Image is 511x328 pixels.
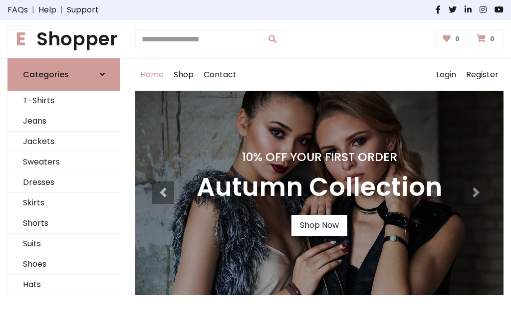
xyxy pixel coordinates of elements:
a: Shorts [8,213,120,234]
a: Shop Now [291,215,347,236]
a: Jackets [8,132,120,152]
a: Categories [7,58,120,91]
a: Login [431,59,461,91]
a: 0 [436,29,469,48]
a: Jeans [8,111,120,132]
h1: Shopper [7,28,120,50]
span: E [7,25,34,52]
a: FAQs [7,4,28,16]
h6: Categories [23,70,69,79]
a: Help [38,4,56,16]
a: 0 [470,29,504,48]
a: Shoes [8,254,120,275]
a: Shop [169,59,199,91]
a: Support [67,4,99,16]
a: Skirts [8,193,120,213]
span: 0 [488,34,497,43]
span: | [56,4,67,16]
a: Hats [8,275,120,295]
span: | [28,4,38,16]
a: T-Shirts [8,91,120,111]
a: Register [461,59,504,91]
a: Home [135,59,169,91]
a: Sweaters [8,152,120,172]
span: 0 [453,34,462,43]
a: EShopper [7,28,120,50]
a: Dresses [8,172,120,193]
a: Suits [8,234,120,254]
h3: Autumn Collection [197,172,442,203]
a: Contact [199,59,242,91]
h4: 10% Off Your First Order [197,150,442,164]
